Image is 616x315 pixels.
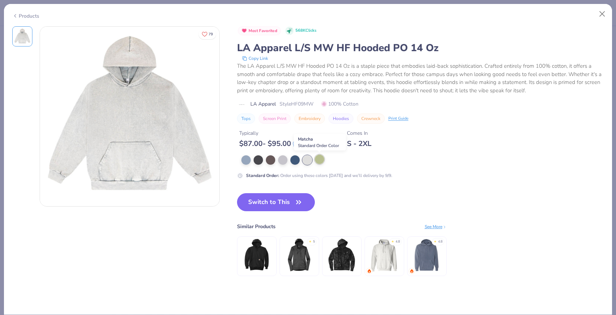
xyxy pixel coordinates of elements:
span: 79 [209,32,213,36]
div: 5 [313,239,315,244]
button: Crewneck [357,114,385,124]
img: Nike Ladies Therma-FIT Full-Zip Fleece Hoodie [282,238,316,272]
span: Most Favorited [249,29,277,33]
button: Screen Print [259,114,291,124]
div: 4.8 [438,239,442,244]
div: The LA Apparel L/S MW HF Hooded PO 14 Oz is a staple piece that embodies laid-back sophistication... [237,62,604,94]
div: Order using these colors [DATE] and we’ll delivery by 9/9. [246,172,392,179]
div: Products [12,12,39,20]
button: Hoodies [329,114,353,124]
span: Style HF09MW [280,100,313,108]
strong: Standard Order : [246,173,279,178]
img: Carhartt Rain Defender ® Paxton Heavyweight Hooded Sweatshirt [240,238,274,272]
img: brand logo [237,102,247,107]
div: See More [425,223,447,230]
img: trending.gif [410,269,414,273]
div: Comes In [347,129,371,137]
div: LA Apparel L/S MW HF Hooded PO 14 Oz [237,41,604,55]
button: Like [198,29,216,39]
img: Gildan Adult Heavy Blend 8 Oz. 50/50 Hooded Sweatshirt [367,238,401,272]
div: Matcha [294,134,346,151]
div: ★ [391,239,394,242]
img: Champion Scrunch-Dye Tie-Dye Hooded Sweatshirt [325,238,359,272]
div: $ 87.00 - $ 95.00 [239,139,298,148]
span: Standard Order Color [298,143,339,148]
button: Close [595,7,609,21]
div: S - 2XL [347,139,371,148]
span: 100% Cotton [321,100,358,108]
span: 568K Clicks [295,28,316,34]
img: Front [14,28,31,45]
div: ★ [434,239,437,242]
button: Switch to This [237,193,315,211]
div: Typically [239,129,298,137]
img: trending.gif [367,269,371,273]
button: Embroidery [294,114,325,124]
div: ★ [309,239,312,242]
button: Tops [237,114,255,124]
div: Similar Products [237,223,276,230]
span: LA Apparel [250,100,276,108]
button: Badge Button [238,26,281,36]
img: Front [40,27,219,206]
img: Most Favorited sort [241,28,247,34]
button: copy to clipboard [240,55,270,62]
div: 4.8 [396,239,400,244]
div: Print Guide [388,116,409,122]
img: Comfort Colors Adult Hooded Sweatshirt [410,238,444,272]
